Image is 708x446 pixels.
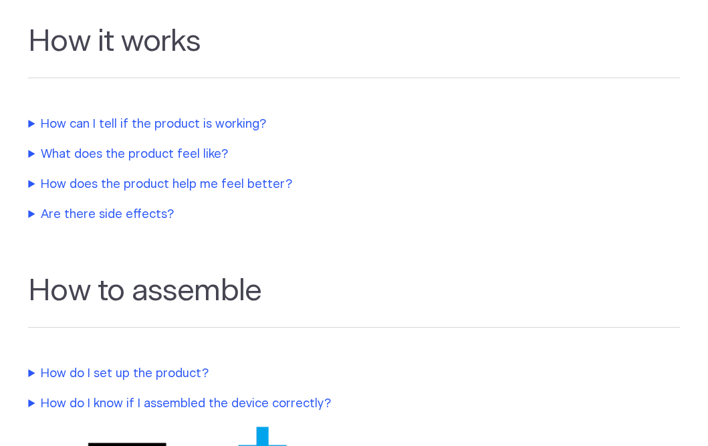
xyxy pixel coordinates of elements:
[28,176,590,194] summary: How does the product help me feel better?
[28,273,679,328] h2: How to assemble
[28,116,590,134] summary: How can I tell if the product is working?
[28,146,590,164] summary: What does the product feel like?
[28,24,679,78] h2: How it works
[28,206,590,224] summary: Are there side effects?
[28,365,590,383] summary: How do I set up the product?
[28,395,590,413] summary: How do I know if I assembled the device correctly?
